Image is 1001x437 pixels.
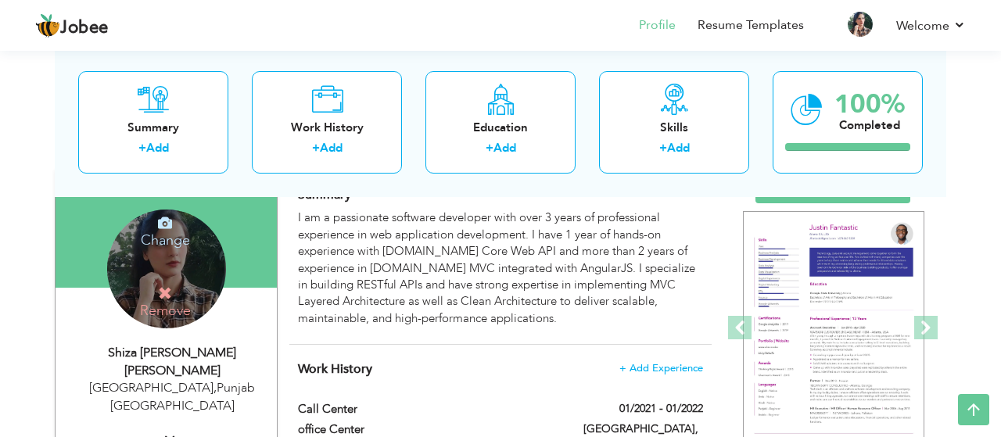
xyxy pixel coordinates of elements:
[138,140,146,156] label: +
[312,140,320,156] label: +
[659,140,667,156] label: +
[213,379,217,396] span: ,
[35,13,60,38] img: jobee.io
[493,140,516,156] a: Add
[60,20,109,37] span: Jobee
[298,401,561,417] label: Call Center
[298,361,703,377] h4: This helps to show the companies you have worked for.
[486,140,493,156] label: +
[146,140,169,156] a: Add
[834,91,905,116] div: 100%
[67,344,277,380] div: Shiza [PERSON_NAME] [PERSON_NAME]
[834,116,905,133] div: Completed
[298,210,703,327] div: I am a passionate software developer with over 3 years of professional experience in web applicat...
[667,140,690,156] a: Add
[848,12,873,37] img: Profile Img
[67,379,277,415] div: [GEOGRAPHIC_DATA] Punjab [GEOGRAPHIC_DATA]
[698,16,804,34] a: Resume Templates
[639,16,676,34] a: Profile
[320,140,343,156] a: Add
[109,285,221,319] h4: Remove
[264,119,389,135] div: Work History
[896,16,966,35] a: Welcome
[619,401,703,417] label: 01/2021 - 01/2022
[91,119,216,135] div: Summary
[109,211,221,249] h4: Change
[35,13,109,38] a: Jobee
[298,360,372,378] span: Work History
[684,188,703,199] span: Edit
[619,363,703,374] span: + Add Experience
[438,119,563,135] div: Education
[298,187,703,202] h4: Adding a summary is a quick and easy way to highlight your experience and interests.
[612,119,737,135] div: Skills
